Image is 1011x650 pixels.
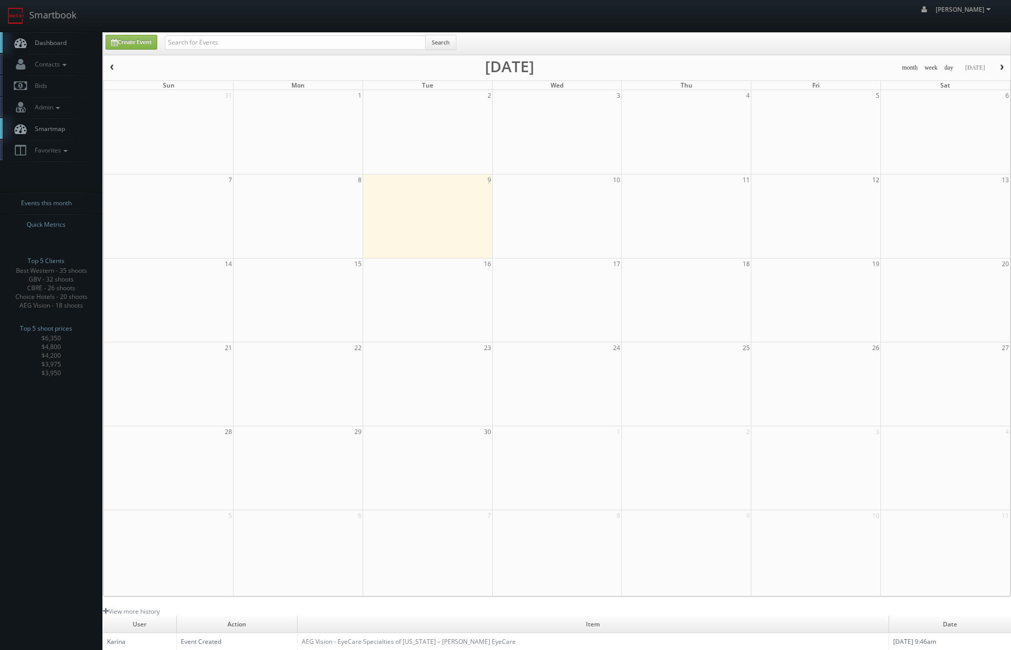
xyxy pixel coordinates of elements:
[103,607,160,616] a: View more history
[30,103,62,112] span: Admin
[871,342,880,353] span: 26
[30,146,70,155] span: Favorites
[745,510,751,521] span: 9
[936,5,994,14] span: [PERSON_NAME]
[612,175,621,185] span: 10
[422,81,433,90] span: Tue
[353,258,363,269] span: 15
[483,342,492,353] span: 23
[921,61,941,74] button: week
[30,81,47,90] span: Bids
[224,90,233,101] span: 31
[30,38,67,47] span: Dashboard
[487,510,492,521] span: 7
[961,61,988,74] button: [DATE]
[163,81,175,90] span: Sun
[165,35,426,50] input: Search for Events
[297,616,889,633] td: Item
[871,258,880,269] span: 19
[616,426,621,437] span: 1
[357,175,363,185] span: 8
[485,61,534,72] h2: [DATE]
[227,175,233,185] span: 7
[353,342,363,353] span: 22
[357,510,363,521] span: 6
[425,35,456,50] button: Search
[875,426,880,437] span: 3
[681,81,692,90] span: Thu
[103,616,177,633] td: User
[1001,258,1010,269] span: 20
[745,426,751,437] span: 2
[224,342,233,353] span: 21
[106,35,157,50] a: Create Event
[875,90,880,101] span: 5
[612,258,621,269] span: 17
[177,616,297,633] td: Action
[487,175,492,185] span: 9
[616,510,621,521] span: 8
[941,61,957,74] button: day
[812,81,819,90] span: Fri
[20,323,72,334] span: Top 5 shoot prices
[30,60,69,69] span: Contacts
[616,90,621,101] span: 3
[353,426,363,437] span: 29
[742,258,751,269] span: 18
[940,81,950,90] span: Sat
[8,8,24,24] img: smartbook-logo.png
[742,175,751,185] span: 11
[28,256,65,266] span: Top 5 Clients
[1001,175,1010,185] span: 13
[21,198,72,208] span: Events this month
[302,637,516,646] a: AEG Vision - EyeCare Specialties of [US_STATE] – [PERSON_NAME] EyeCare
[898,61,921,74] button: month
[871,175,880,185] span: 12
[1001,510,1010,521] span: 11
[612,342,621,353] span: 24
[1004,90,1010,101] span: 6
[291,81,305,90] span: Mon
[487,90,492,101] span: 2
[30,124,65,133] span: Smartmap
[1001,342,1010,353] span: 27
[224,258,233,269] span: 14
[483,258,492,269] span: 16
[889,616,1011,633] td: Date
[227,510,233,521] span: 5
[483,426,492,437] span: 30
[27,220,66,230] span: Quick Metrics
[357,90,363,101] span: 1
[1004,426,1010,437] span: 4
[551,81,563,90] span: Wed
[745,90,751,101] span: 4
[742,342,751,353] span: 25
[224,426,233,437] span: 28
[871,510,880,521] span: 10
